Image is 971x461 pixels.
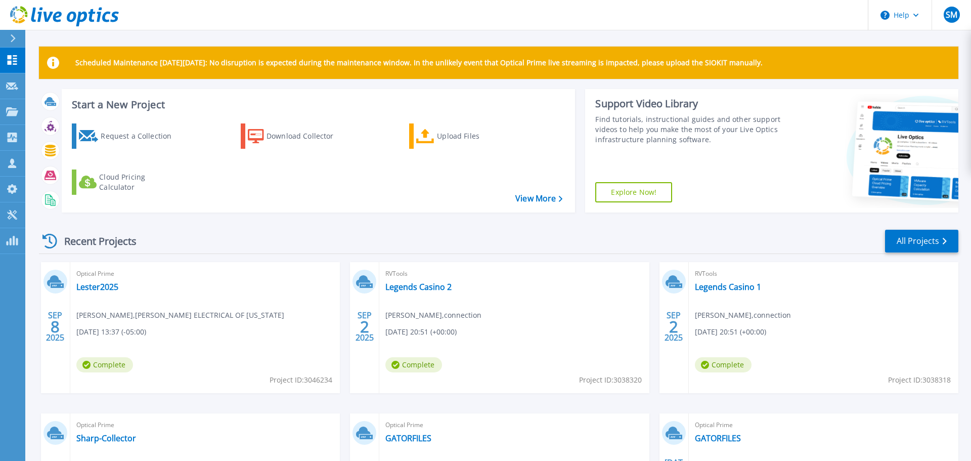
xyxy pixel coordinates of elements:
[385,282,452,292] a: Legends Casino 2
[888,374,951,386] span: Project ID: 3038318
[355,308,374,345] div: SEP 2025
[76,433,136,443] a: Sharp-Collector
[385,310,481,321] span: [PERSON_NAME] , connection
[946,11,957,19] span: SM
[99,172,180,192] div: Cloud Pricing Calculator
[76,357,133,372] span: Complete
[409,123,522,149] a: Upload Files
[101,126,182,146] div: Request a Collection
[75,59,763,67] p: Scheduled Maintenance [DATE][DATE]: No disruption is expected during the maintenance window. In t...
[51,322,60,331] span: 8
[385,268,643,279] span: RVTools
[72,99,562,110] h3: Start a New Project
[72,123,185,149] a: Request a Collection
[270,374,332,386] span: Project ID: 3046234
[72,170,185,195] a: Cloud Pricing Calculator
[360,322,369,331] span: 2
[669,322,678,331] span: 2
[76,326,146,338] span: [DATE] 13:37 (-05:00)
[385,420,643,431] span: Optical Prime
[695,357,752,372] span: Complete
[695,420,952,431] span: Optical Prime
[76,282,118,292] a: Lester2025
[695,268,952,279] span: RVTools
[695,310,791,321] span: [PERSON_NAME] , connection
[885,230,958,253] a: All Projects
[385,433,431,443] a: GATORFILES
[437,126,518,146] div: Upload Files
[695,433,741,443] a: GATORFILES
[39,229,150,254] div: Recent Projects
[385,357,442,372] span: Complete
[595,97,785,110] div: Support Video Library
[267,126,347,146] div: Download Collector
[241,123,354,149] a: Download Collector
[664,308,683,345] div: SEP 2025
[46,308,65,345] div: SEP 2025
[579,374,642,386] span: Project ID: 3038320
[695,326,766,338] span: [DATE] 20:51 (+00:00)
[695,282,761,292] a: Legends Casino 1
[515,194,562,203] a: View More
[76,268,334,279] span: Optical Prime
[595,182,672,202] a: Explore Now!
[76,310,284,321] span: [PERSON_NAME] , [PERSON_NAME] ELECTRICAL OF [US_STATE]
[385,326,457,338] span: [DATE] 20:51 (+00:00)
[76,420,334,431] span: Optical Prime
[595,114,785,145] div: Find tutorials, instructional guides and other support videos to help you make the most of your L...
